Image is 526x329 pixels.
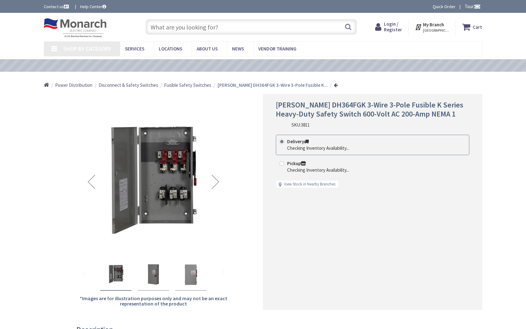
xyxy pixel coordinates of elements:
span: Vendor Training [258,46,297,52]
a: Quick Order [433,3,456,10]
span: Services [125,46,144,52]
strong: Pickup [287,160,306,166]
a: View Stock in Nearby Branches [284,181,335,187]
span: Locations [159,46,182,52]
div: SKU: [291,122,310,128]
div: Checking Inventory Availability... [287,167,349,173]
div: Eaton DH364FGK 3-Wire 3-Pole Fusible K Series Heavy-Duty Safety Switch 600-Volt AC 200-Amp NEMA 1 [100,259,131,291]
img: Monarch Electric Company [44,18,106,38]
span: Login / Register [384,21,402,33]
div: Previous [79,107,104,256]
span: 3811 [301,122,310,128]
h5: *Images are for illustration purposes only and may not be an exact representation of the product [79,296,228,307]
div: Eaton DH364FGK 3-Wire 3-Pole Fusible K Series Heavy-Duty Safety Switch 600-Volt AC 200-Amp NEMA 1 [138,259,169,291]
div: Eaton DH364FGK 3-Wire 3-Pole Fusible K Series Heavy-Duty Safety Switch 600-Volt AC 200-Amp NEMA 1 [175,259,207,291]
a: Login / Register [375,21,402,33]
img: Eaton DH364FGK 3-Wire 3-Pole Fusible K Series Heavy-Duty Safety Switch 600-Volt AC 200-Amp NEMA 1 [79,107,228,256]
div: Next [203,107,228,256]
img: Eaton DH364FGK 3-Wire 3-Pole Fusible K Series Heavy-Duty Safety Switch 600-Volt AC 200-Amp NEMA 1 [178,262,204,287]
span: [GEOGRAPHIC_DATA], [GEOGRAPHIC_DATA] [423,28,450,33]
img: Eaton DH364FGK 3-Wire 3-Pole Fusible K Series Heavy-Duty Safety Switch 600-Volt AC 200-Amp NEMA 1 [103,262,128,287]
a: VIEW OUR VIDEO TRAINING LIBRARY [204,62,313,69]
div: My Branch [GEOGRAPHIC_DATA], [GEOGRAPHIC_DATA] [415,21,450,33]
strong: [PERSON_NAME] DH364FGK 3-Wire 3-Pole Fusible K... [218,82,328,88]
a: Fusible Safety Switches [164,82,211,88]
span: News [232,46,244,52]
a: Contact us [44,3,70,10]
a: Cart [462,21,482,33]
strong: My Branch [423,22,444,28]
strong: Delivery [287,138,309,144]
img: Eaton DH364FGK 3-Wire 3-Pole Fusible K Series Heavy-Duty Safety Switch 600-Volt AC 200-Amp NEMA 1 [141,262,166,287]
strong: Cart [473,21,482,33]
span: Tour [465,3,481,9]
div: Checking Inventory Availability... [287,145,349,151]
a: Disconnect & Safety Switches [99,82,158,88]
span: Shop By Category [63,45,111,52]
a: Power Distribution [55,82,92,88]
input: What are you looking for? [146,19,357,35]
span: [PERSON_NAME] DH364FGK 3-Wire 3-Pole Fusible K Series Heavy-Duty Safety Switch 600-Volt AC 200-Am... [276,100,463,119]
a: Help Center [80,3,106,10]
span: About Us [197,46,218,52]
